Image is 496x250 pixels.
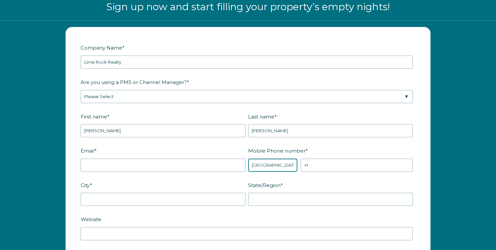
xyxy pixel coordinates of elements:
span: Website [81,214,101,224]
span: First name [81,112,107,122]
span: Sign up now and start filling your property’s empty nights! [106,1,390,13]
span: Company Name [81,43,122,53]
span: Last name [248,112,274,122]
span: Mobile Phone number [248,146,306,156]
span: City [81,180,90,190]
span: Email [81,146,94,156]
span: Are you using a PMS or Channel Manager? [81,77,187,87]
span: State/Region [248,180,281,190]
